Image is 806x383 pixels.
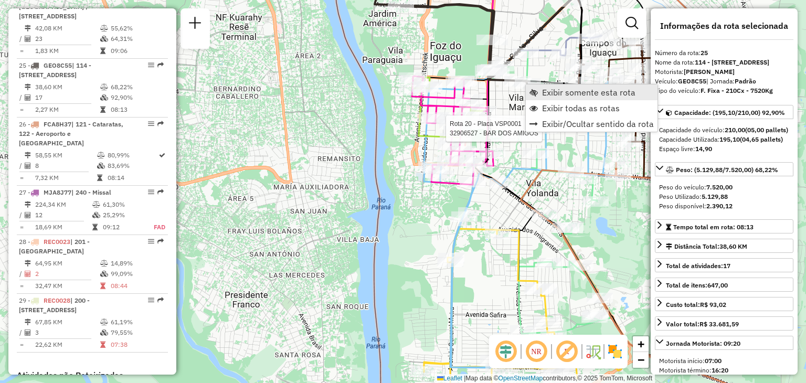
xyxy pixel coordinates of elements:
[19,92,24,103] td: /
[35,327,100,338] td: 3
[655,258,793,272] a: Total de atividades:17
[44,188,71,196] span: MJA8J77
[100,84,108,90] i: % de utilização do peso
[25,94,31,101] i: Total de Atividades
[100,260,108,267] i: % de utilização do peso
[110,317,163,327] td: 61,19%
[585,343,601,360] img: Fluxo de ruas
[102,222,143,232] td: 09:12
[676,166,778,174] span: Peso: (5.129,88/7.520,00) 68,22%
[659,125,789,135] div: Capacidade do veículo:
[25,329,31,336] i: Total de Atividades
[92,212,100,218] i: % de utilização da cubagem
[554,339,579,364] span: Exibir rótulo
[638,337,644,350] span: +
[19,173,24,183] td: =
[434,374,655,383] div: Map data © contributors,© 2025 TomTom, Microsoft
[25,84,31,90] i: Distância Total
[19,120,123,147] span: | 121 - Cataratas, 122 - Aeroporto e [GEOGRAPHIC_DATA]
[157,189,164,195] em: Rota exportada
[100,36,108,42] i: % de utilização da cubagem
[19,104,24,115] td: =
[655,67,793,77] div: Motorista:
[655,21,793,31] h4: Informações da rota selecionada
[100,271,108,277] i: % de utilização da cubagem
[25,36,31,42] i: Total de Atividades
[35,161,97,171] td: 8
[19,296,90,314] span: | 200 - [STREET_ADDRESS]
[673,223,754,231] span: Tempo total em rota: 08:13
[655,77,793,86] div: Veículo:
[110,281,163,291] td: 08:44
[25,260,31,267] i: Distância Total
[110,34,163,44] td: 64,31%
[25,212,31,218] i: Total de Atividades
[19,238,90,255] span: | 201 - [GEOGRAPHIC_DATA]
[701,49,708,57] strong: 25
[35,269,100,279] td: 2
[110,92,163,103] td: 92,90%
[719,242,747,250] span: 38,60 KM
[107,161,158,171] td: 83,69%
[35,92,100,103] td: 17
[92,224,98,230] i: Tempo total em rota
[17,370,168,380] h4: Atividades não Roteirizadas
[157,238,164,244] em: Rota exportada
[655,58,793,67] div: Nome da rota:
[35,104,100,115] td: 2,27 KM
[100,283,105,289] i: Tempo total em rota
[100,342,105,348] i: Tempo total em rota
[19,210,24,220] td: /
[19,281,24,291] td: =
[92,201,100,208] i: % de utilização do peso
[110,269,163,279] td: 99,09%
[148,121,154,127] em: Opções
[19,61,91,79] span: | 114 - [STREET_ADDRESS]
[723,262,730,270] strong: 17
[44,296,70,304] span: REC0028
[159,152,165,158] i: Rota otimizada
[659,366,789,375] div: Motorista término:
[719,135,740,143] strong: 195,10
[725,126,745,134] strong: 210,00
[100,319,108,325] i: % de utilização do peso
[110,339,163,350] td: 07:38
[19,339,24,350] td: =
[71,188,111,196] span: | 240 - Missal
[659,144,789,154] div: Espaço livre:
[102,210,143,220] td: 25,29%
[659,201,789,211] div: Peso disponível:
[35,317,100,327] td: 67,85 KM
[35,339,100,350] td: 22,62 KM
[35,199,92,210] td: 224,34 KM
[25,25,31,31] i: Distância Total
[157,297,164,303] em: Rota exportada
[701,87,773,94] strong: F. Fixa - 210Cx - 7520Kg
[35,258,100,269] td: 64,95 KM
[25,271,31,277] i: Total de Atividades
[19,238,90,255] span: 28 -
[110,327,163,338] td: 79,55%
[148,62,154,68] em: Opções
[655,219,793,233] a: Tempo total em rota: 08:13
[633,352,649,368] a: Zoom out
[526,116,657,132] li: Exibir/Ocultar sentido da rota
[19,269,24,279] td: /
[19,46,24,56] td: =
[35,222,92,232] td: 18,69 KM
[638,353,644,366] span: −
[143,222,166,232] td: FAD
[684,68,735,76] strong: [PERSON_NAME]
[674,109,785,116] span: Capacidade: (195,10/210,00) 92,90%
[702,193,728,200] strong: 5.129,88
[655,105,793,119] a: Capacidade: (195,10/210,00) 92,90%
[148,189,154,195] em: Opções
[97,163,105,169] i: % de utilização da cubagem
[666,242,747,251] div: Distância Total:
[19,188,111,196] span: 27 -
[35,46,100,56] td: 1,83 KM
[666,320,739,329] div: Valor total:
[19,296,90,314] span: 29 -
[97,175,102,181] i: Tempo total em rota
[678,77,706,85] strong: GEO8C55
